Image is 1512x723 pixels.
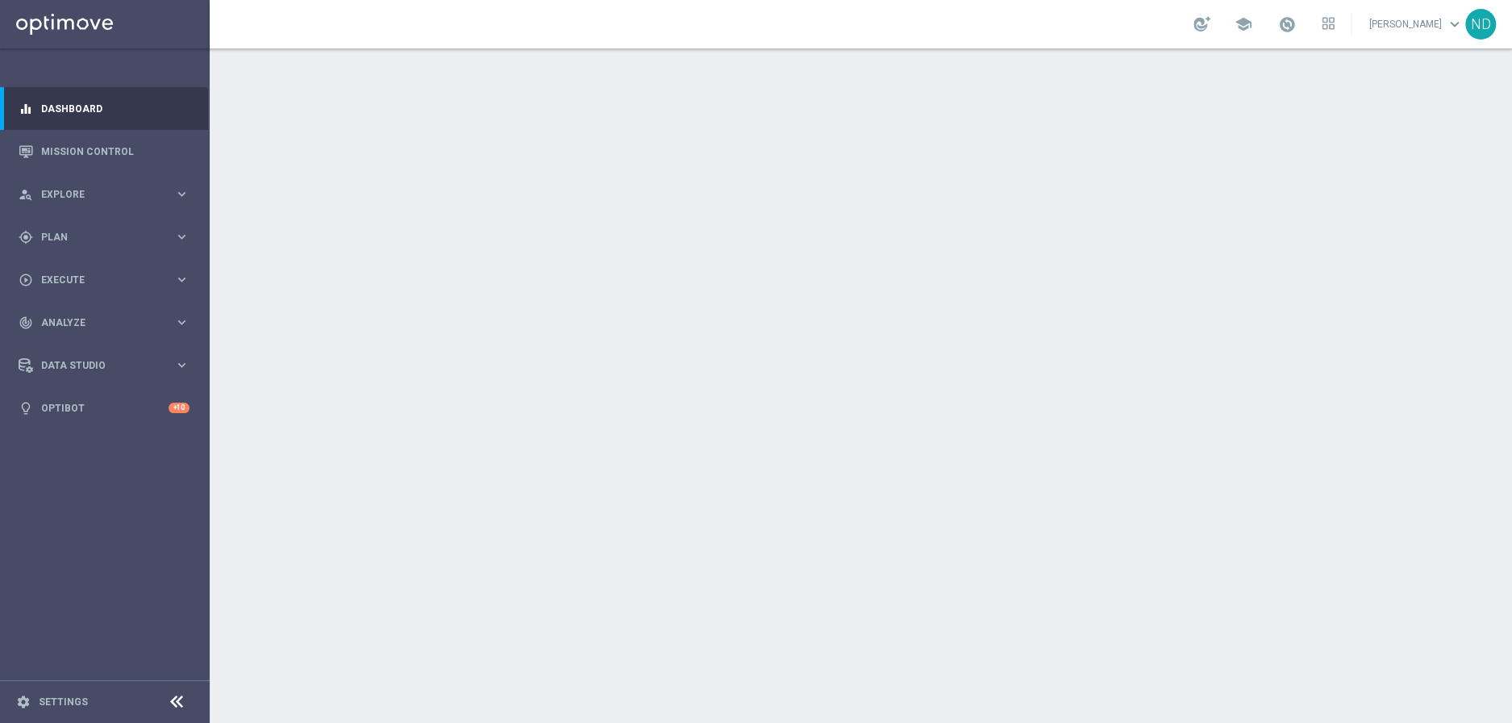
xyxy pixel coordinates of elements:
div: Execute [19,273,174,287]
i: person_search [19,187,33,202]
i: track_changes [19,316,33,330]
a: Settings [39,697,88,707]
div: Analyze [19,316,174,330]
div: Dashboard [19,87,190,130]
i: keyboard_arrow_right [174,186,190,202]
div: Data Studio [19,358,174,373]
button: Data Studio keyboard_arrow_right [18,359,190,372]
a: Optibot [41,387,169,429]
span: Plan [41,232,174,242]
button: person_search Explore keyboard_arrow_right [18,188,190,201]
span: Execute [41,275,174,285]
span: Analyze [41,318,174,328]
div: Mission Control [19,130,190,173]
button: equalizer Dashboard [18,102,190,115]
i: play_circle_outline [19,273,33,287]
span: Data Studio [41,361,174,370]
i: equalizer [19,102,33,116]
a: Mission Control [41,130,190,173]
button: lightbulb Optibot +10 [18,402,190,415]
i: lightbulb [19,401,33,416]
i: settings [16,695,31,709]
div: +10 [169,403,190,413]
div: Explore [19,187,174,202]
button: play_circle_outline Execute keyboard_arrow_right [18,274,190,286]
span: school [1235,15,1252,33]
a: Dashboard [41,87,190,130]
i: keyboard_arrow_right [174,357,190,373]
i: keyboard_arrow_right [174,229,190,244]
div: Optibot [19,387,190,429]
i: keyboard_arrow_right [174,272,190,287]
button: track_changes Analyze keyboard_arrow_right [18,316,190,329]
div: ND [1465,9,1496,40]
span: keyboard_arrow_down [1446,15,1464,33]
span: Explore [41,190,174,199]
i: keyboard_arrow_right [174,315,190,330]
button: Mission Control [18,145,190,158]
i: gps_fixed [19,230,33,244]
div: Plan [19,230,174,244]
button: gps_fixed Plan keyboard_arrow_right [18,231,190,244]
a: [PERSON_NAME]keyboard_arrow_down [1368,12,1465,36]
